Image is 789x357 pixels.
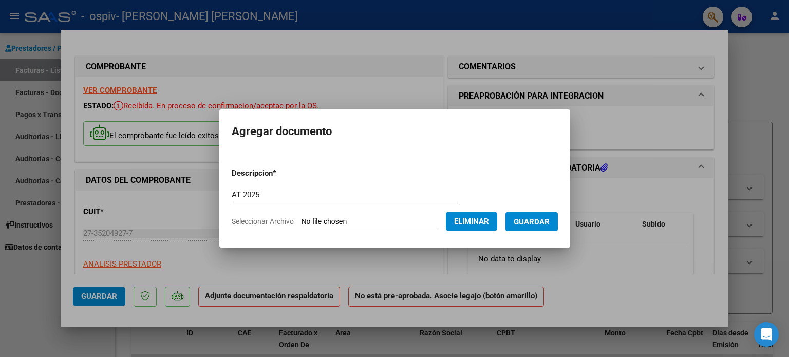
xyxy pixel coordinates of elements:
button: Eliminar [446,212,497,231]
span: Guardar [514,217,550,227]
span: Eliminar [454,217,489,226]
p: Descripcion [232,167,330,179]
span: Seleccionar Archivo [232,217,294,226]
h2: Agregar documento [232,122,558,141]
div: Open Intercom Messenger [754,322,779,347]
button: Guardar [505,212,558,231]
